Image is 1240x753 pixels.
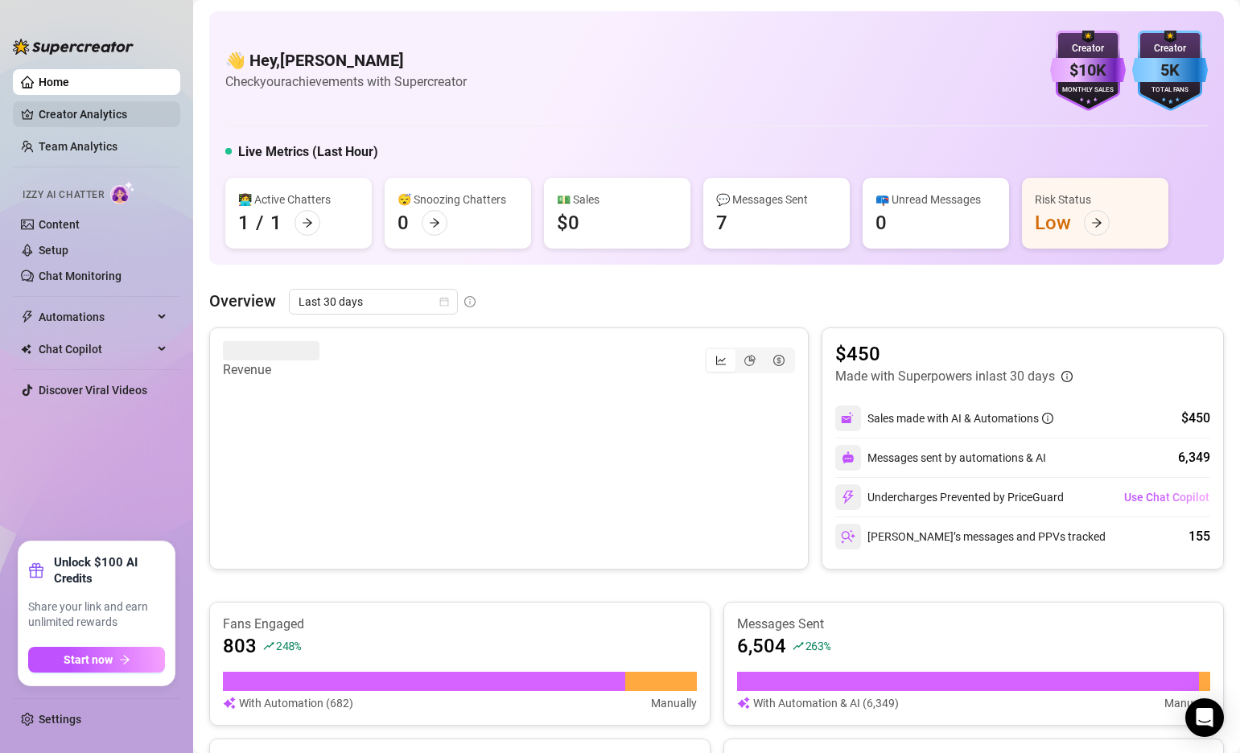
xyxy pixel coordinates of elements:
[39,713,81,726] a: Settings
[716,210,727,236] div: 7
[1178,448,1210,467] div: 6,349
[651,694,697,712] article: Manually
[1132,31,1208,111] img: blue-badge-DgoSNQY1.svg
[39,336,153,362] span: Chat Copilot
[1050,85,1126,96] div: Monthly Sales
[28,599,165,631] span: Share your link and earn unlimited rewards
[1132,41,1208,56] div: Creator
[39,304,153,330] span: Automations
[737,615,1211,633] article: Messages Sent
[716,191,837,208] div: 💬 Messages Sent
[1050,58,1126,83] div: $10K
[39,244,68,257] a: Setup
[238,210,249,236] div: 1
[28,562,44,578] span: gift
[1050,41,1126,56] div: Creator
[1185,698,1224,737] div: Open Intercom Messenger
[464,296,476,307] span: info-circle
[23,187,104,203] span: Izzy AI Chatter
[263,640,274,652] span: rise
[1035,191,1156,208] div: Risk Status
[1181,409,1210,428] div: $450
[1042,413,1053,424] span: info-circle
[239,694,353,712] article: With Automation (682)
[39,140,117,153] a: Team Analytics
[773,355,785,366] span: dollar-circle
[1132,85,1208,96] div: Total Fans
[429,217,440,228] span: arrow-right
[1050,31,1126,111] img: purple-badge-B9DA21FR.svg
[439,297,449,307] span: calendar
[39,270,122,282] a: Chat Monitoring
[209,289,276,313] article: Overview
[223,633,257,659] article: 803
[302,217,313,228] span: arrow-right
[715,355,727,366] span: line-chart
[1123,484,1210,510] button: Use Chat Copilot
[39,76,69,88] a: Home
[398,191,518,208] div: 😴 Snoozing Chatters
[21,311,34,323] span: thunderbolt
[737,633,786,659] article: 6,504
[744,355,756,366] span: pie-chart
[276,638,301,653] span: 248 %
[737,694,750,712] img: svg%3e
[867,409,1053,427] div: Sales made with AI & Automations
[557,210,579,236] div: $0
[1164,694,1210,712] article: Manually
[835,341,1073,367] article: $450
[223,360,319,380] article: Revenue
[875,191,996,208] div: 📪 Unread Messages
[119,654,130,665] span: arrow-right
[270,210,282,236] div: 1
[223,615,697,633] article: Fans Engaged
[39,218,80,231] a: Content
[39,384,147,397] a: Discover Viral Videos
[39,101,167,127] a: Creator Analytics
[238,142,378,162] h5: Live Metrics (Last Hour)
[110,181,135,204] img: AI Chatter
[21,344,31,355] img: Chat Copilot
[557,191,678,208] div: 💵 Sales
[835,367,1055,386] article: Made with Superpowers in last 30 days
[835,484,1064,510] div: Undercharges Prevented by PriceGuard
[299,290,448,314] span: Last 30 days
[1091,217,1102,228] span: arrow-right
[875,210,887,236] div: 0
[398,210,409,236] div: 0
[28,647,165,673] button: Start nowarrow-right
[1132,58,1208,83] div: 5K
[705,348,795,373] div: segmented control
[1061,371,1073,382] span: info-circle
[64,653,113,666] span: Start now
[54,554,165,586] strong: Unlock $100 AI Credits
[842,451,855,464] img: svg%3e
[1124,491,1209,504] span: Use Chat Copilot
[13,39,134,55] img: logo-BBDzfeDw.svg
[841,490,855,504] img: svg%3e
[753,694,899,712] article: With Automation & AI (6,349)
[793,640,804,652] span: rise
[1189,527,1210,546] div: 155
[225,49,467,72] h4: 👋 Hey, [PERSON_NAME]
[238,191,359,208] div: 👩‍💻 Active Chatters
[805,638,830,653] span: 263 %
[225,72,467,92] article: Check your achievements with Supercreator
[835,445,1046,471] div: Messages sent by automations & AI
[223,694,236,712] img: svg%3e
[841,411,855,426] img: svg%3e
[841,529,855,544] img: svg%3e
[835,524,1106,549] div: [PERSON_NAME]’s messages and PPVs tracked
